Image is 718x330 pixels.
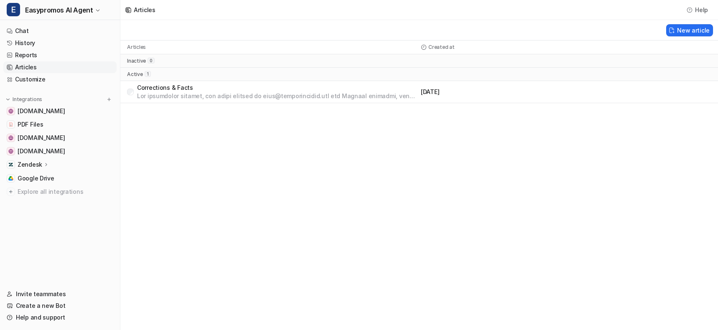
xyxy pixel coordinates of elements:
p: Zendesk [18,160,42,169]
a: Help and support [3,312,117,323]
button: Help [684,4,711,16]
span: Explore all integrations [18,185,113,198]
button: New article [666,24,713,36]
a: Create a new Bot [3,300,117,312]
img: PDF Files [8,122,13,127]
span: [DOMAIN_NAME] [18,107,65,115]
a: www.easypromosapp.com[DOMAIN_NAME] [3,132,117,144]
a: Articles [3,61,117,73]
span: 0 [148,58,155,63]
p: inactive [127,58,146,64]
img: easypromos-apiref.redoc.ly [8,149,13,154]
a: Invite teammates [3,288,117,300]
img: www.easypromosapp.com [8,135,13,140]
p: Integrations [13,96,42,103]
span: Easypromos AI Agent [25,4,93,16]
img: www.notion.com [8,109,13,114]
a: Google DriveGoogle Drive [3,173,117,184]
img: Zendesk [8,162,13,167]
span: [DOMAIN_NAME] [18,134,65,142]
p: Created at [428,44,455,51]
span: 1 [145,71,151,77]
p: Lor ipsumdolor sitamet, con adipi elitsed do eius@temporincidid.utl etd Magnaal enimadmi, ven qui... [137,92,418,100]
a: Explore all integrations [3,186,117,198]
button: Integrations [3,95,45,104]
img: Google Drive [8,176,13,181]
p: active [127,71,143,78]
a: History [3,37,117,49]
span: E [7,3,20,16]
span: PDF Files [18,120,43,129]
span: [DOMAIN_NAME] [18,147,65,155]
img: menu_add.svg [106,96,112,102]
a: PDF FilesPDF Files [3,119,117,130]
span: Google Drive [18,174,54,183]
a: easypromos-apiref.redoc.ly[DOMAIN_NAME] [3,145,117,157]
a: www.notion.com[DOMAIN_NAME] [3,105,117,117]
a: Customize [3,74,117,85]
img: expand menu [5,96,11,102]
a: Chat [3,25,117,37]
p: [DATE] [421,88,565,96]
a: Reports [3,49,117,61]
img: explore all integrations [7,188,15,196]
p: Articles [127,44,146,51]
div: Articles [134,5,155,14]
p: Corrections & Facts [137,84,418,92]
